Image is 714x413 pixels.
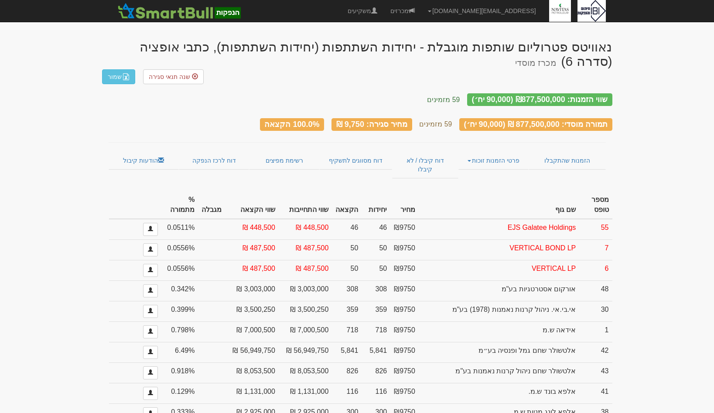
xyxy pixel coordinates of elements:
[225,191,278,219] th: שווי הקצאה
[179,151,249,170] a: דוח לרכז הנפקה
[419,342,579,362] td: אלטשולר שחם גמל ופנסיה בע״מ
[225,342,278,362] td: 56,949,750 ₪
[392,151,458,178] a: דוח קיבלו / לא קיבלו
[109,151,179,170] a: הודעות קיבול
[579,301,612,321] td: 30
[161,342,198,362] td: 6.49%
[419,260,579,280] td: VERTICAL LP
[390,362,419,383] td: ₪9750
[362,321,390,342] td: 718
[332,239,362,260] td: 50
[362,239,390,260] td: 50
[419,301,579,321] td: אי.בי.אי. ניהול קרנות נאמנות (1978) בע"מ
[362,280,390,301] td: 308
[390,191,419,219] th: מחיר
[331,118,412,131] div: מחיר סגירה: 9,750 ₪
[579,219,612,240] td: 55
[225,280,278,301] td: 3,003,000 ₪
[579,383,612,403] td: 41
[279,301,332,321] td: 3,500,250 ₪
[419,239,579,260] td: VERTICAL BOND LP
[225,301,278,321] td: 3,500,250 ₪
[390,260,419,280] td: ₪9750
[225,321,278,342] td: 7,000,500 ₪
[332,321,362,342] td: 718
[390,239,419,260] td: ₪9750
[419,280,579,301] td: אורקום אסטרטגיות בע"מ
[362,301,390,321] td: 359
[123,73,130,80] img: excel-file-white.png
[419,383,579,403] td: אלפא בונד ש.מ.
[427,96,460,103] small: 59 מזמינים
[390,383,419,403] td: ₪9750
[102,69,135,84] a: שמור
[225,383,278,403] td: 1,131,000 ₪
[161,280,198,301] td: 0.342%
[419,219,579,240] td: EJS Galatee Holdings
[143,69,204,84] a: שנה תנאי סגירה
[149,73,190,80] span: שנה תנאי סגירה
[419,362,579,383] td: אלטשולר שחם ניהול קרנות נאמנות בע"מ
[225,239,278,260] td: 487,500 ₪
[362,191,390,219] th: יחידות
[102,40,612,68] div: נאוויטס פטרוליום שותפות מוגבלת - יחידות השתתפות (יחידות השתתפות), כתבי אופציה (סדרה 6) - הנפקה פרטית
[362,362,390,383] td: 826
[161,191,198,219] th: % מתמורה
[419,191,579,219] th: שם גוף
[390,301,419,321] td: ₪9750
[279,383,332,403] td: 1,131,000 ₪
[198,191,225,219] th: מגבלה
[225,260,278,280] td: 487,500 ₪
[419,120,452,128] small: 59 מזמינים
[264,119,319,128] span: 100.0% הקצאה כולל מגבלות
[332,362,362,383] td: 826
[390,342,419,362] td: ₪9750
[279,239,332,260] td: 487,500 ₪
[332,260,362,280] td: 50
[161,219,198,240] td: 0.0511%
[279,260,332,280] td: 487,500 ₪
[362,383,390,403] td: 116
[579,321,612,342] td: 1
[458,151,529,170] a: פרטי הזמנות זוכות
[362,219,390,240] td: 46
[390,219,419,240] td: ₪9750
[279,321,332,342] td: 7,000,500 ₪
[161,362,198,383] td: 0.918%
[362,260,390,280] td: 50
[115,2,243,20] img: סמארטבול - מערכת לניהול הנפקות
[332,301,362,321] td: 359
[249,151,319,170] a: רשימת מפיצים
[161,239,198,260] td: 0.0556%
[332,219,362,240] td: 46
[319,151,392,170] a: דוח מסווגים לתשקיף
[225,362,278,383] td: 8,053,500 ₪
[225,219,278,240] td: 448,500 ₪
[279,342,332,362] td: 56,949,750 ₪
[279,280,332,301] td: 3,003,000 ₪
[161,301,198,321] td: 0.399%
[459,118,612,131] div: תמורה מוסדי: 877,500,000 ₪ (90,000 יח׳)
[390,280,419,301] td: ₪9750
[579,239,612,260] td: 7
[579,362,612,383] td: 43
[390,321,419,342] td: ₪9750
[579,280,612,301] td: 48
[279,219,332,240] td: 448,500 ₪
[279,362,332,383] td: 8,053,500 ₪
[515,58,557,68] small: מכרז מוסדי
[161,383,198,403] td: 0.129%
[332,280,362,301] td: 308
[279,191,332,219] th: שווי התחייבות
[579,260,612,280] td: 6
[332,342,362,362] td: 5,841
[579,342,612,362] td: 42
[419,321,579,342] td: אידאה ש.מ
[161,321,198,342] td: 0.798%
[362,342,390,362] td: 5,841
[529,151,605,170] a: הזמנות שהתקבלו
[579,191,612,219] th: מספר טופס
[467,93,612,106] div: שווי הזמנות: ₪877,500,000 (90,000 יח׳)
[332,191,362,219] th: הקצאה
[332,383,362,403] td: 116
